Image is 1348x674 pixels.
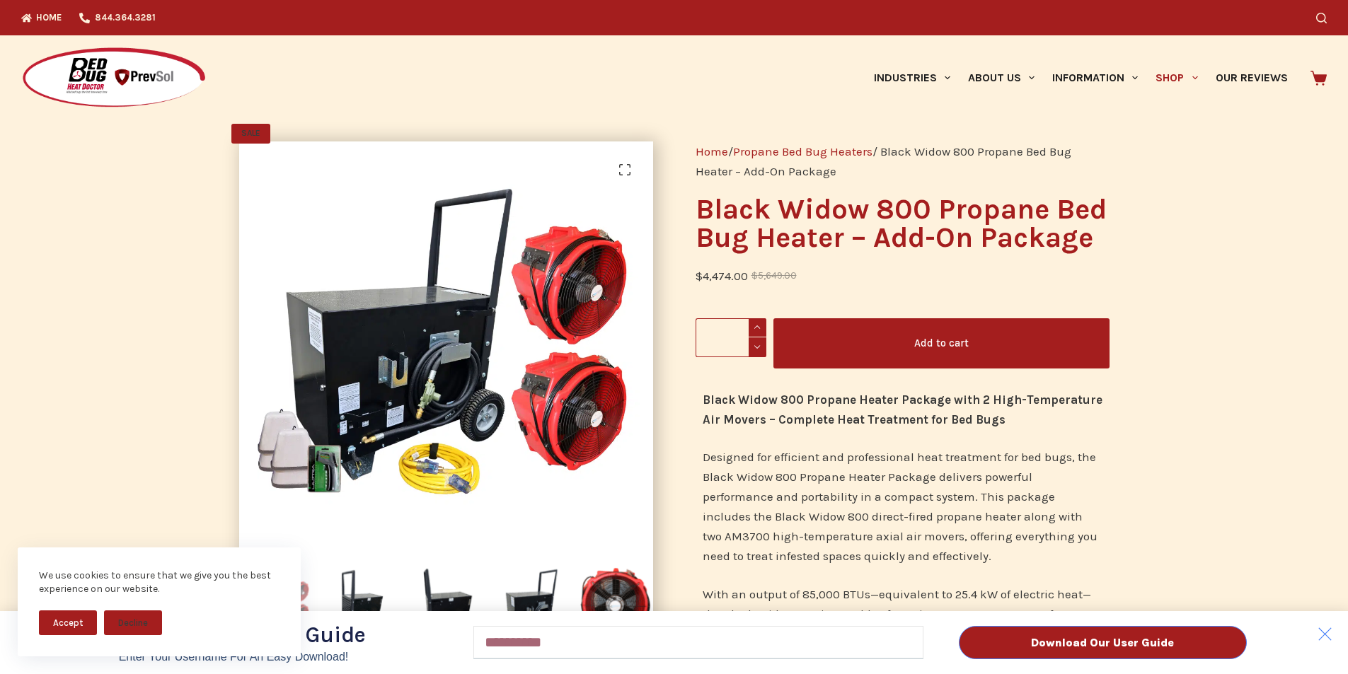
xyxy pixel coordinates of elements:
[104,610,162,635] button: Decline
[1031,637,1174,649] span: Download Our User Guide
[959,626,1247,659] button: Download Our User Guide
[39,569,280,596] div: We use cookies to ensure that we give you the best experience on our website.
[11,6,54,48] button: Open LiveChat chat widget
[39,610,97,635] button: Accept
